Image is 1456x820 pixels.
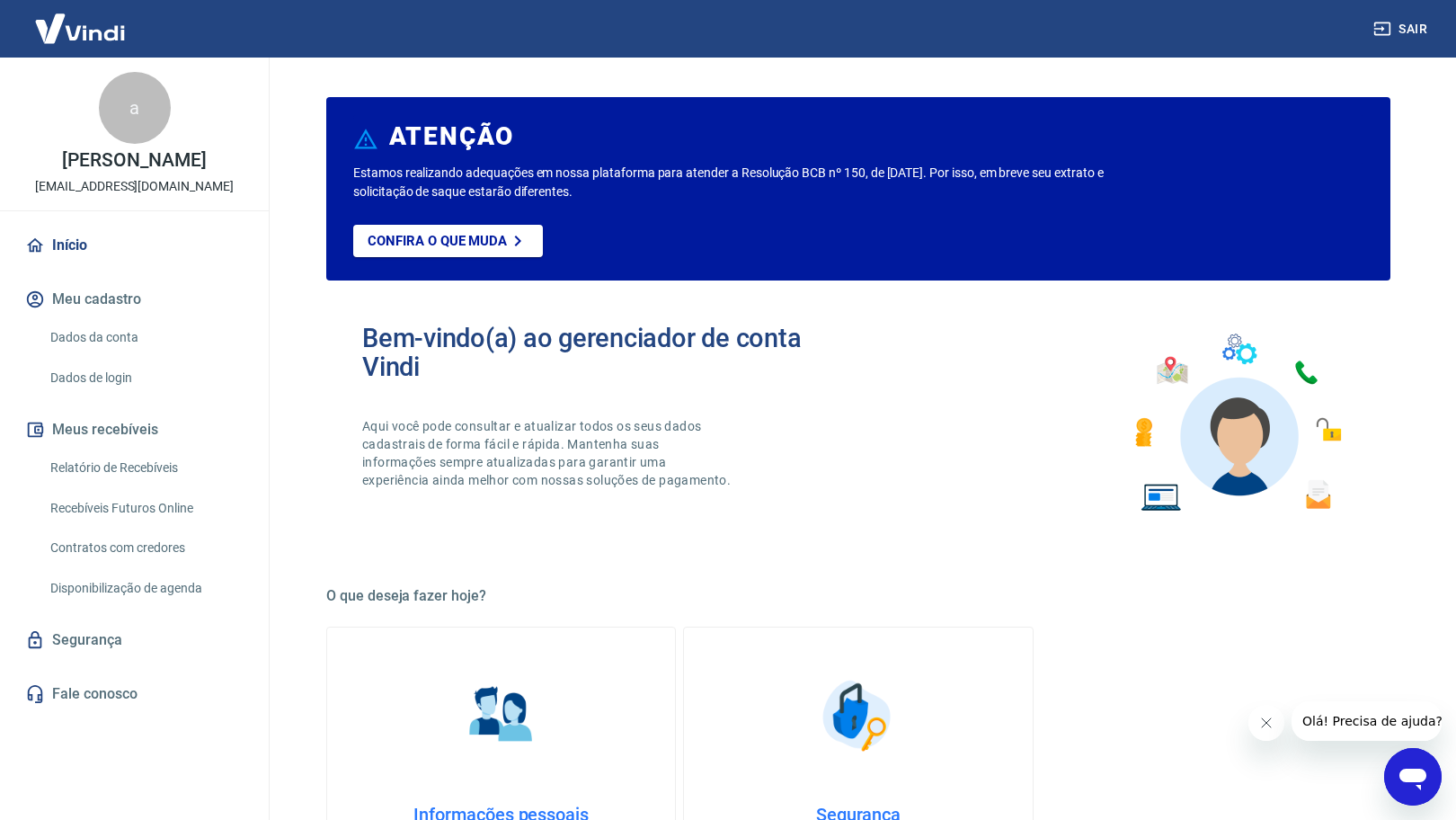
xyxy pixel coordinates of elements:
[353,164,1161,201] p: Estamos realizando adequações em nossa plataforma para atender a Resolução BCB nº 150, de [DATE]....
[326,587,1390,605] h5: O que deseja fazer hoje?
[22,674,247,714] a: Fale conosco
[1292,701,1442,741] iframe: Mensagem da empresa
[43,570,247,607] a: Disponibilização de agenda
[43,490,247,527] a: Recebíveis Futuros Online
[22,280,247,319] button: Meu cadastro
[22,620,247,660] a: Segurança
[43,360,247,397] a: Dados de login
[22,1,138,56] img: Vindi
[22,226,247,265] a: Início
[11,13,151,27] span: Olá! Precisa de ajuda?
[35,177,234,196] p: [EMAIL_ADDRESS][DOMAIN_NAME]
[457,671,546,761] img: Informações pessoais
[22,410,247,450] button: Meus recebíveis
[99,72,171,144] div: a
[43,319,247,356] a: Dados da conta
[1370,13,1434,46] button: Sair
[43,450,247,486] a: Relatório de Recebíveis
[362,324,858,381] h2: Bem-vindo(a) ao gerenciador de conta Vindi
[353,225,543,257] a: Confira o que muda
[43,530,247,566] a: Contratos com credores
[1384,748,1442,806] iframe: Botão para abrir a janela de mensagens
[368,233,507,249] p: Confira o que muda
[1119,324,1354,522] img: Imagem de um avatar masculino com diversos icones exemplificando as funcionalidades do gerenciado...
[813,671,903,761] img: Segurança
[362,417,734,489] p: Aqui você pode consultar e atualizar todos os seus dados cadastrais de forma fácil e rápida. Mant...
[389,128,514,146] h6: ATENÇÃO
[62,151,206,170] p: [PERSON_NAME]
[1248,705,1284,741] iframe: Fechar mensagem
